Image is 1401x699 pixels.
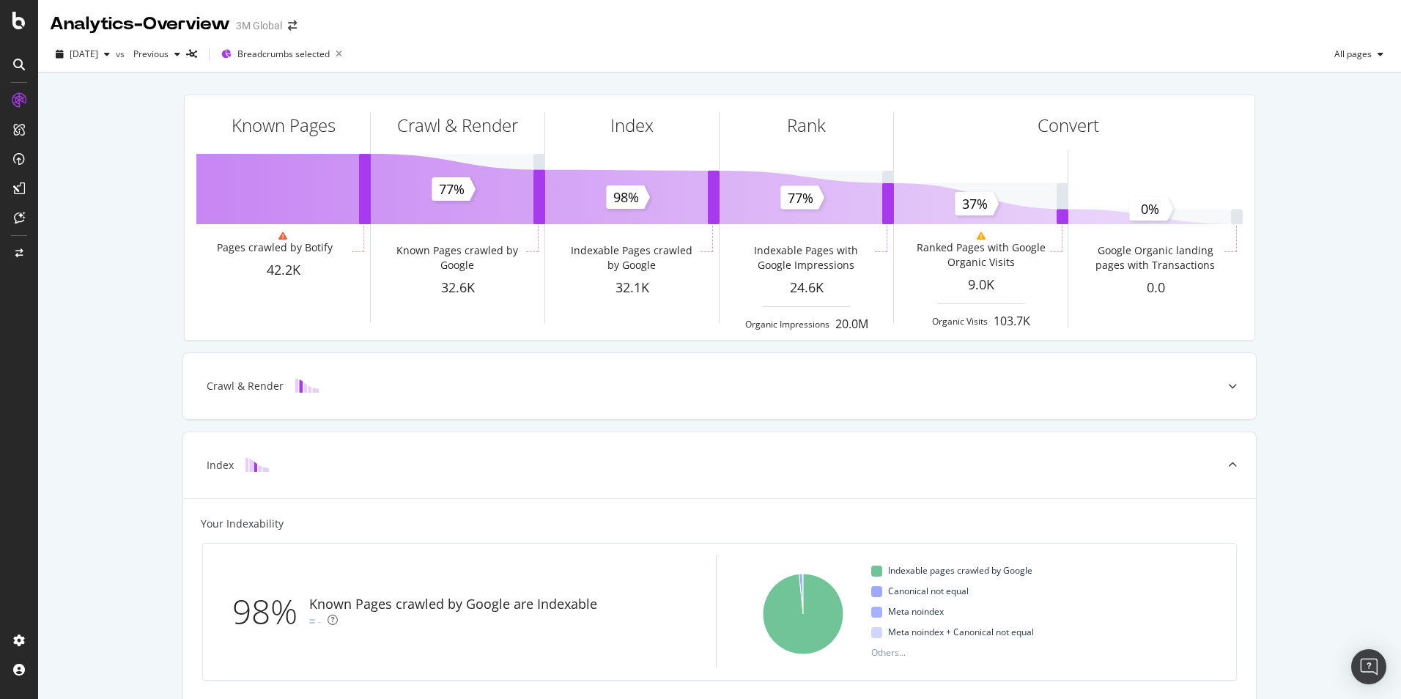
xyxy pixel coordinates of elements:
[391,243,522,273] div: Known Pages crawled by Google
[217,240,333,255] div: Pages crawled by Botify
[720,278,893,297] div: 24.6K
[245,458,269,472] img: block-icon
[50,42,116,66] button: [DATE]
[201,517,284,531] div: Your Indexability
[237,48,330,60] span: Breadcrumbs selected
[318,614,322,629] div: -
[215,42,348,66] button: Breadcrumbs selected
[888,582,969,600] span: Canonical not equal
[758,555,848,668] svg: A chart.
[545,278,719,297] div: 32.1K
[740,243,871,273] div: Indexable Pages with Google Impressions
[207,458,234,473] div: Index
[397,113,518,138] div: Crawl & Render
[610,113,654,138] div: Index
[1328,48,1372,60] span: All pages
[1351,649,1386,684] div: Open Intercom Messenger
[835,316,868,333] div: 20.0M
[127,42,186,66] button: Previous
[309,595,597,614] div: Known Pages crawled by Google are Indexable
[232,113,336,138] div: Known Pages
[888,603,944,621] span: Meta noindex
[116,48,127,60] span: vs
[371,278,544,297] div: 32.6K
[127,48,169,60] span: Previous
[295,379,319,393] img: block-icon
[888,562,1032,580] span: Indexable pages crawled by Google
[236,18,282,33] div: 3M Global
[50,12,230,37] div: Analytics - Overview
[888,624,1034,641] span: Meta noindex + Canonical not equal
[207,379,284,393] div: Crawl & Render
[566,243,697,273] div: Indexable Pages crawled by Google
[865,644,912,662] span: Others...
[787,113,826,138] div: Rank
[309,619,315,624] img: Equal
[745,318,829,330] div: Organic Impressions
[1328,42,1389,66] button: All pages
[232,588,309,636] div: 98%
[196,261,370,280] div: 42.2K
[288,21,297,31] div: arrow-right-arrow-left
[70,48,98,60] span: 2025 Sep. 7th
